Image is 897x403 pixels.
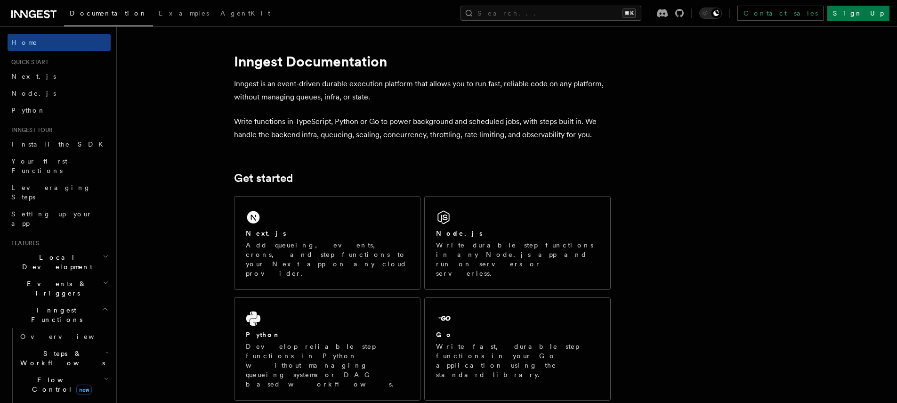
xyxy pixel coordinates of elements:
span: Your first Functions [11,157,67,174]
p: Develop reliable step functions in Python without managing queueing systems or DAG based workflows. [246,342,409,389]
p: Write fast, durable step functions in your Go application using the standard library. [436,342,599,379]
h2: Next.js [246,229,286,238]
span: Quick start [8,58,48,66]
a: Documentation [64,3,153,26]
span: Setting up your app [11,210,92,227]
a: Contact sales [737,6,824,21]
a: GoWrite fast, durable step functions in your Go application using the standard library. [424,297,611,401]
span: Python [11,107,46,114]
span: Node.js [11,90,56,97]
span: Local Development [8,253,103,271]
span: AgentKit [220,9,270,17]
a: Leveraging Steps [8,179,111,206]
span: Events & Triggers [8,279,103,298]
kbd: ⌘K [622,8,636,18]
a: Next.jsAdd queueing, events, crons, and step functions to your Next app on any cloud provider. [234,196,420,290]
span: Flow Control [16,375,104,394]
span: Install the SDK [11,140,109,148]
button: Inngest Functions [8,302,111,328]
span: Next.js [11,73,56,80]
button: Search...⌘K [461,6,641,21]
span: Steps & Workflows [16,349,105,368]
a: Examples [153,3,215,25]
span: Leveraging Steps [11,184,91,201]
span: Examples [159,9,209,17]
span: Overview [20,333,117,340]
h2: Go [436,330,453,339]
p: Add queueing, events, crons, and step functions to your Next app on any cloud provider. [246,240,409,278]
a: Sign Up [827,6,889,21]
button: Local Development [8,249,111,275]
a: Python [8,102,111,119]
button: Toggle dark mode [699,8,722,19]
p: Inngest is an event-driven durable execution platform that allows you to run fast, reliable code ... [234,77,611,104]
button: Flow Controlnew [16,371,111,398]
span: Home [11,38,38,47]
span: new [76,385,92,395]
a: PythonDevelop reliable step functions in Python without managing queueing systems or DAG based wo... [234,297,420,401]
h1: Inngest Documentation [234,53,611,70]
p: Write functions in TypeScript, Python or Go to power background and scheduled jobs, with steps bu... [234,115,611,141]
p: Write durable step functions in any Node.js app and run on servers or serverless. [436,240,599,278]
a: Next.js [8,68,111,85]
a: Node.jsWrite durable step functions in any Node.js app and run on servers or serverless. [424,196,611,290]
a: Setting up your app [8,206,111,232]
button: Events & Triggers [8,275,111,302]
a: Get started [234,172,293,185]
a: Your first Functions [8,153,111,179]
a: AgentKit [215,3,276,25]
span: Inngest Functions [8,305,102,324]
a: Install the SDK [8,136,111,153]
a: Home [8,34,111,51]
span: Inngest tour [8,126,53,134]
a: Overview [16,328,111,345]
h2: Python [246,330,281,339]
span: Documentation [70,9,147,17]
button: Steps & Workflows [16,345,111,371]
a: Node.js [8,85,111,102]
span: Features [8,239,39,247]
h2: Node.js [436,229,483,238]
